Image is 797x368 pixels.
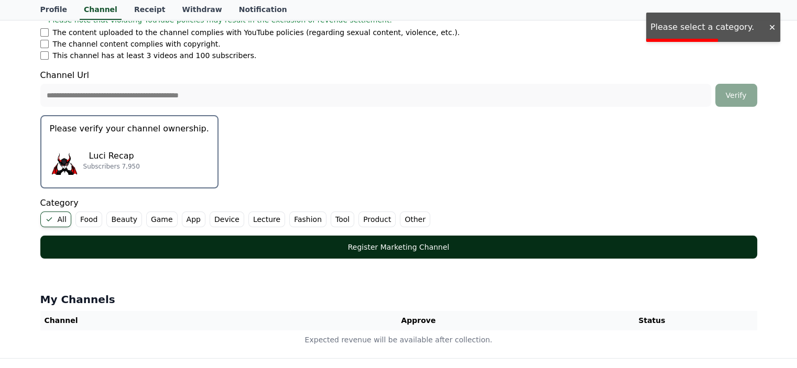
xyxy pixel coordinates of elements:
div: Category [40,197,757,227]
label: Product [358,211,396,227]
label: Other [400,211,430,227]
label: Beauty [106,211,141,227]
p: This channel has at least 3 videos and 100 subscribers. [53,50,257,61]
label: Device [210,211,244,227]
button: Verify [715,84,757,107]
p: Subscribers 7,950 [83,162,140,171]
div: Register Marketing Channel [61,242,736,252]
th: Status [547,311,757,330]
label: App [182,211,205,227]
td: Expected revenue will be available after collection. [40,330,757,350]
div: Channel Url [40,69,757,107]
p: The content uploaded to the channel complies with YouTube policies (regarding sexual content, vio... [53,27,460,38]
p: Please verify your channel ownership. [50,122,209,135]
label: All [40,211,71,227]
th: Channel [40,311,290,330]
label: Tool [331,211,354,227]
h4: My Channels [40,292,757,307]
label: Food [75,211,103,227]
label: Lecture [248,211,285,227]
p: The channel content complies with copyright. [53,39,221,49]
div: Verify [719,90,753,101]
button: Register Marketing Channel [40,236,757,259]
th: Approve [290,311,547,330]
p: Luci Recap [83,150,140,162]
button: Please verify your channel ownership. Luci Recap Luci Recap Subscribers 7,950 [40,115,219,188]
img: Luci Recap [50,146,79,175]
label: Game [146,211,178,227]
label: Fashion [289,211,326,227]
